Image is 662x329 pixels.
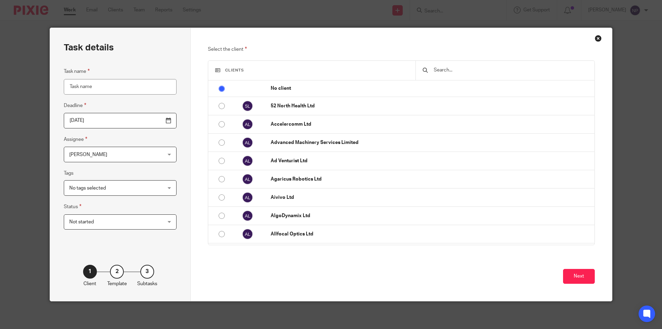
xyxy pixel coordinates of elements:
span: Clients [225,68,244,72]
span: Not started [69,220,94,224]
input: Search... [433,66,588,74]
p: Aivivo Ltd [271,194,591,201]
p: Allfocal Optics Ltd [271,231,591,238]
label: Deadline [64,101,86,109]
p: Accelercomm Ltd [271,121,591,128]
img: svg%3E [242,210,253,221]
img: svg%3E [242,100,253,112]
p: Agaricus Robotics Ltd [271,176,591,183]
p: Select the client [208,45,595,54]
input: Pick a date [64,113,177,128]
p: Client [83,280,96,287]
span: No tags selected [69,186,106,191]
label: Task name [64,67,90,75]
div: 3 [140,265,154,279]
label: Assignee [64,135,87,143]
img: svg%3E [242,155,253,166]
input: Task name [64,79,177,95]
span: [PERSON_NAME] [69,152,107,157]
label: Status [64,203,81,211]
button: Next [563,269,595,284]
h2: Task details [64,42,114,54]
img: svg%3E [242,119,253,130]
p: Ad Venturist Ltd [271,157,591,164]
p: Template [107,280,127,287]
p: AlgoDynamix Ltd [271,212,591,219]
img: svg%3E [242,192,253,203]
p: No client [271,85,591,92]
div: Close this dialog window [595,35,602,42]
p: Subtasks [137,280,157,287]
p: 52 North Health Ltd [271,103,591,109]
img: svg%3E [242,229,253,240]
div: 1 [83,265,97,279]
img: svg%3E [242,137,253,148]
div: 2 [110,265,124,279]
p: Advanced Machinery Services Limited [271,139,591,146]
img: svg%3E [242,174,253,185]
label: Tags [64,170,73,177]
